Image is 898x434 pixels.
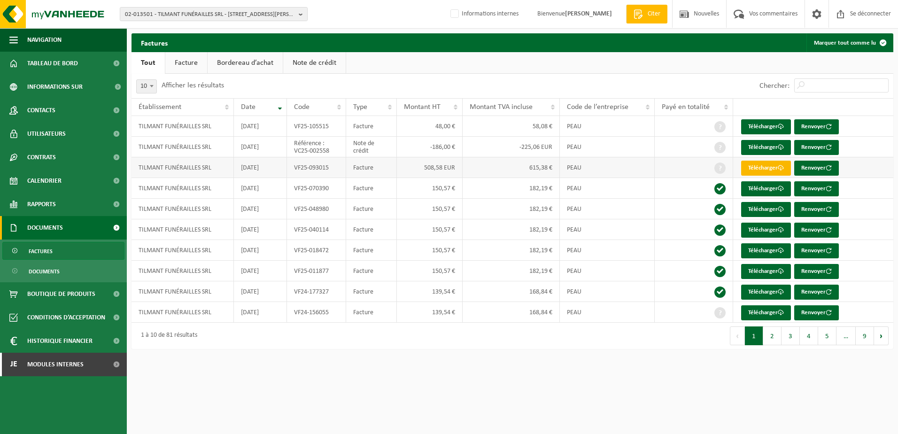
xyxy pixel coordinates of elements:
button: Renvoyer [794,305,839,320]
td: PEAU [560,281,655,302]
strong: [PERSON_NAME] [565,10,612,17]
td: 150,57 € [397,178,463,199]
span: Navigation [27,28,62,52]
td: TILMANT FUNÉRAILLES SRL [132,157,234,178]
font: Renvoyer [801,206,826,212]
td: [DATE] [234,199,287,219]
td: PEAU [560,116,655,137]
td: TILMANT FUNÉRAILLES SRL [132,302,234,323]
td: -225,06 EUR [463,137,560,157]
span: Contacts [27,99,55,122]
span: Code de l’entreprise [567,103,628,111]
button: 02-013501 - TILMANT FUNÉRAILLES SRL - [STREET_ADDRESS][PERSON_NAME] [120,7,308,21]
td: 150,57 € [397,219,463,240]
font: Télécharger [748,248,778,254]
td: [DATE] [234,302,287,323]
label: Informations internes [449,7,519,21]
td: VF25-011877 [287,261,346,281]
td: [DATE] [234,157,287,178]
td: PEAU [560,157,655,178]
td: VF25-093015 [287,157,346,178]
a: Tout [132,52,165,74]
span: Utilisateurs [27,122,66,146]
td: Note de crédit [346,137,397,157]
font: Télécharger [748,268,778,274]
label: Chercher: [759,82,790,90]
td: TILMANT FUNÉRAILLES SRL [132,281,234,302]
td: Facture [346,178,397,199]
button: 9 [856,326,874,345]
span: Boutique de produits [27,282,95,306]
font: Marquer tout comme lu [814,40,876,46]
span: Date [241,103,255,111]
td: Référence : VC25-002558 [287,137,346,157]
a: Télécharger [741,243,791,258]
button: Renvoyer [794,140,839,155]
span: Calendrier [27,169,62,193]
td: VF25-040114 [287,219,346,240]
td: [DATE] [234,281,287,302]
td: PEAU [560,178,655,199]
td: Facture [346,199,397,219]
td: TILMANT FUNÉRAILLES SRL [132,178,234,199]
td: 182,19 € [463,219,560,240]
button: Renvoyer [794,181,839,196]
span: 10 [137,80,156,93]
td: TILMANT FUNÉRAILLES SRL [132,219,234,240]
a: Télécharger [741,140,791,155]
td: 150,57 € [397,199,463,219]
td: Facture [346,261,397,281]
button: Renvoyer [794,202,839,217]
td: Facture [346,281,397,302]
span: Je [9,353,18,376]
td: VF25-070390 [287,178,346,199]
button: Renvoyer [794,119,839,134]
button: 3 [782,326,800,345]
button: Marquer tout comme lu [806,33,892,52]
td: [DATE] [234,219,287,240]
button: 5 [818,326,836,345]
span: Informations sur l’entreprise [27,75,108,99]
td: 182,19 € [463,261,560,281]
button: Renvoyer [794,285,839,300]
td: Facture [346,157,397,178]
a: Télécharger [741,264,791,279]
td: VF25-048980 [287,199,346,219]
td: PEAU [560,302,655,323]
a: Facture [165,52,207,74]
a: Note de crédit [283,52,346,74]
td: [DATE] [234,178,287,199]
td: 58,08 € [463,116,560,137]
button: Précédent [730,326,745,345]
button: Prochain [874,326,889,345]
td: 615,38 € [463,157,560,178]
td: PEAU [560,219,655,240]
td: VF25-105515 [287,116,346,137]
font: Renvoyer [801,268,826,274]
span: Historique financier [27,329,93,353]
span: 10 [136,79,157,93]
td: VF24-156055 [287,302,346,323]
div: 1 à 10 de 81 résultats [136,327,197,344]
span: Factures [29,242,53,260]
label: Afficher les résultats [162,82,224,89]
button: Renvoyer [794,264,839,279]
font: Télécharger [748,186,778,192]
font: Renvoyer [801,248,826,254]
span: Contrats [27,146,56,169]
font: Renvoyer [801,165,826,171]
button: 4 [800,326,818,345]
td: TILMANT FUNÉRAILLES SRL [132,137,234,157]
td: PEAU [560,261,655,281]
span: Documents [29,263,60,280]
td: TILMANT FUNÉRAILLES SRL [132,199,234,219]
a: Télécharger [741,223,791,238]
a: Télécharger [741,181,791,196]
a: Bordereau d’achat [208,52,283,74]
td: 508,58 EUR [397,157,463,178]
a: Télécharger [741,202,791,217]
font: Renvoyer [801,144,826,150]
span: Code [294,103,310,111]
button: 1 [745,326,763,345]
td: TILMANT FUNÉRAILLES SRL [132,116,234,137]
